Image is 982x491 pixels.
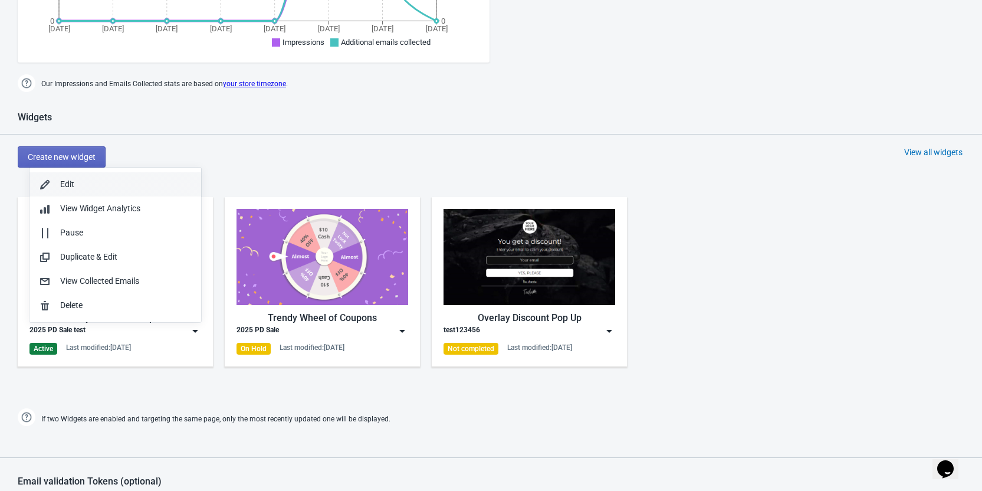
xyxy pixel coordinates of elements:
div: Duplicate & Edit [60,251,192,263]
iframe: chat widget [932,444,970,479]
div: Last modified: [DATE] [66,343,131,352]
span: If two Widgets are enabled and targeting the same page, only the most recently updated one will b... [41,410,390,429]
span: Additional emails collected [341,38,431,47]
img: dropdown.png [396,325,408,337]
div: Delete [60,299,192,312]
div: Overlay Discount Pop Up [444,311,615,325]
button: View Widget Analytics [29,197,201,221]
tspan: 0 [50,17,54,25]
tspan: 0 [441,17,445,25]
tspan: [DATE] [426,24,448,33]
a: your store timezone [223,80,286,88]
div: 2025 PD Sale [237,325,279,337]
button: Duplicate & Edit [29,245,201,269]
span: Our Impressions and Emails Collected stats are based on . [41,74,288,94]
button: View Collected Emails [29,269,201,293]
div: On Hold [237,343,271,355]
tspan: [DATE] [48,24,70,33]
div: test123456 [444,325,480,337]
div: Active [29,343,57,355]
div: View all widgets [904,146,963,158]
div: Trendy Wheel of Coupons [237,311,408,325]
div: Last modified: [DATE] [507,343,572,352]
img: help.png [18,408,35,426]
div: View Collected Emails [60,275,192,287]
span: Create new widget [28,152,96,162]
tspan: [DATE] [318,24,340,33]
span: View Widget Analytics [60,204,140,213]
img: trendy_game.png [237,209,408,305]
span: Impressions [283,38,324,47]
tspan: [DATE] [210,24,232,33]
tspan: [DATE] [264,24,285,33]
img: dropdown.png [603,325,615,337]
button: Create new widget [18,146,106,168]
img: help.png [18,74,35,92]
button: Edit [29,172,201,197]
div: Last modified: [DATE] [280,343,344,352]
button: Pause [29,221,201,245]
div: 2025 PD Sale test [29,325,86,337]
div: Pause [60,227,192,239]
tspan: [DATE] [102,24,124,33]
div: Not completed [444,343,498,355]
tspan: [DATE] [156,24,178,33]
button: Delete [29,293,201,317]
img: full_screen_popup.jpg [444,209,615,305]
tspan: [DATE] [372,24,393,33]
img: dropdown.png [189,325,201,337]
div: Edit [60,178,192,191]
